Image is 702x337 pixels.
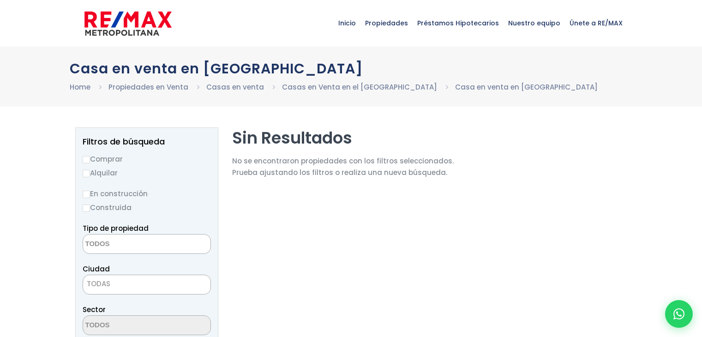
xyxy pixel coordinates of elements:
textarea: Search [83,235,173,254]
a: Propiedades en Venta [108,82,188,92]
a: Home [70,82,90,92]
label: En construcción [83,188,211,199]
span: TODAS [83,275,211,295]
span: Inicio [334,9,360,37]
input: Alquilar [83,170,90,177]
h2: Sin Resultados [232,127,454,148]
a: Casas en Venta en el [GEOGRAPHIC_DATA] [282,82,437,92]
span: TODAS [83,277,210,290]
input: Comprar [83,156,90,163]
label: Comprar [83,153,211,165]
input: Construida [83,205,90,212]
span: Tipo de propiedad [83,223,149,233]
label: Alquilar [83,167,211,179]
li: Casa en venta en [GEOGRAPHIC_DATA] [455,81,598,93]
label: Construida [83,202,211,213]
span: Nuestro equipo [504,9,565,37]
span: Únete a RE/MAX [565,9,627,37]
textarea: Search [83,316,173,336]
h1: Casa en venta en [GEOGRAPHIC_DATA] [70,60,633,77]
img: remax-metropolitana-logo [84,10,172,37]
p: No se encontraron propiedades con los filtros seleccionados. Prueba ajustando los filtros o reali... [232,155,454,178]
span: TODAS [87,279,110,289]
span: Sector [83,305,106,314]
h2: Filtros de búsqueda [83,137,211,146]
span: Préstamos Hipotecarios [413,9,504,37]
span: Ciudad [83,264,110,274]
span: Propiedades [360,9,413,37]
input: En construcción [83,191,90,198]
a: Casas en venta [206,82,264,92]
